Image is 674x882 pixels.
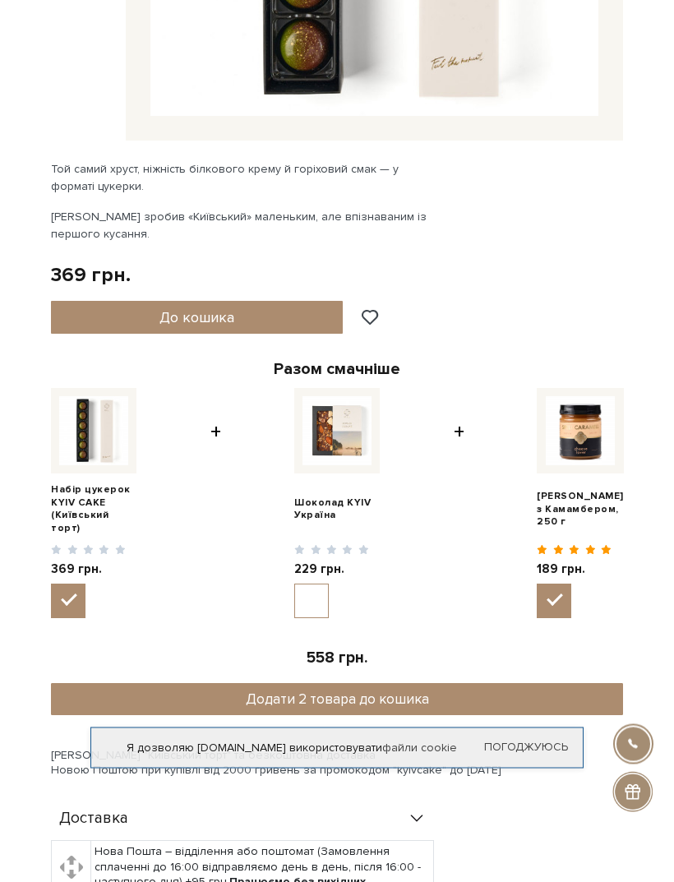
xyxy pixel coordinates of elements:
a: Шоколад KYIV Україна [294,497,380,523]
div: [PERSON_NAME] "Київський торт" та безкоштовна доставка Новою Поштою при купівлі від 2000 гривень ... [51,749,623,778]
span: 558 грн. [307,649,367,668]
img: Карамель з Камамбером, 250 г [546,397,615,466]
span: До кошика [159,309,234,327]
span: 229 грн. [294,562,369,579]
a: файли cookie [382,741,457,755]
div: 369 грн. [51,263,131,289]
img: Шоколад KYIV Україна [302,397,372,466]
img: Набір цукерок KYIV CAKE (Київський торт) [59,397,128,466]
span: + [454,389,464,619]
a: Погоджуюсь [484,741,568,755]
a: [PERSON_NAME] з Камамбером, 250 г [537,491,624,529]
button: Додати 2 товара до кошика [51,684,623,717]
a: Набір цукерок KYIV CAKE (Київський торт) [51,484,136,535]
span: 369 грн. [51,562,126,579]
div: Разом смачніше [51,359,623,381]
span: Доставка [59,812,128,827]
span: + [210,389,221,619]
p: Той самий хруст, ніжність білкового крему й горіховий смак — у форматі цукерки. [51,161,436,196]
p: [PERSON_NAME] зробив «Київський» маленьким, але впізнаваним із першого кусання. [51,209,436,243]
div: Я дозволяю [DOMAIN_NAME] використовувати [91,741,583,755]
span: 189 грн. [537,562,612,579]
button: До кошика [51,302,343,335]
